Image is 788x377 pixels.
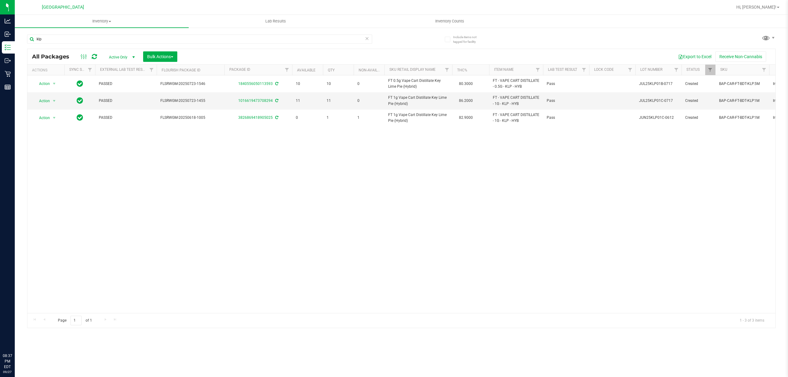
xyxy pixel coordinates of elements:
div: Actions [32,68,62,72]
span: JUL25KLP01C-0717 [639,98,678,104]
a: Item Name [494,67,514,72]
inline-svg: Retail [5,71,11,77]
span: 0 [357,81,381,87]
span: Clear [365,34,369,42]
inline-svg: Reports [5,84,11,90]
span: Pass [547,98,585,104]
span: Bulk Actions [147,54,173,59]
span: select [50,97,58,105]
span: Lab Results [257,18,294,24]
a: Available [297,68,316,72]
span: Pass [547,81,585,87]
p: 09/27 [3,370,12,374]
span: 1 [357,115,381,121]
span: Sync from Compliance System [274,82,278,86]
a: Filter [85,65,95,75]
span: All Packages [32,53,75,60]
span: Created [685,98,712,104]
a: Lab Results [189,15,363,28]
span: FT 1g Vape Cart Distillate Key Lime Pie (Hybrid) [388,95,448,106]
span: FT - VAPE CART DISTILLATE - 1G - KLP - HYB [493,112,539,124]
span: FT - VAPE CART DISTILLATE - 1G - KLP - HYB [493,95,539,106]
span: Include items not tagged for facility [453,35,484,44]
span: PASSED [99,81,153,87]
span: Sync from Compliance System [274,98,278,103]
a: Filter [671,65,681,75]
span: 0 [357,98,381,104]
span: select [50,79,58,88]
a: Non-Available [359,68,386,72]
span: Inventory [15,18,189,24]
a: Status [686,67,700,72]
span: In Sync [77,96,83,105]
iframe: Resource center [6,328,25,346]
span: FLSRWGM-20250723-1546 [160,81,221,87]
a: Sku Retail Display Name [389,67,436,72]
span: Sync from Compliance System [274,115,278,120]
span: FLSRWGM-20250723-1455 [160,98,221,104]
span: FT - VAPE CART DISTILLATE - 0.5G - KLP - HYB [493,78,539,90]
span: JUN25KLP01C-0612 [639,115,678,121]
span: Hi, [PERSON_NAME]! [736,5,776,10]
span: In Sync [77,79,83,88]
a: Package ID [229,67,250,72]
a: Filter [282,65,292,75]
a: Inventory [15,15,189,28]
a: Lot Number [640,67,662,72]
span: FT 0.5g Vape Cart Distillate Key Lime Pie (Hybrid) [388,78,448,90]
span: FLSRWGM-20250618-1005 [160,115,221,121]
span: BAP-CAR-FT-BDT-KLP1M [719,98,766,104]
inline-svg: Analytics [5,18,11,24]
inline-svg: Outbound [5,58,11,64]
p: 08:37 PM EDT [3,353,12,370]
span: 86.2000 [456,96,476,105]
span: Action [34,79,50,88]
span: Inventory Counts [427,18,472,24]
span: [GEOGRAPHIC_DATA] [42,5,84,10]
span: 10 [296,81,319,87]
a: Sync Status [69,67,93,72]
span: select [50,114,58,122]
span: Action [34,114,50,122]
span: 11 [327,98,350,104]
a: Filter [705,65,715,75]
button: Bulk Actions [143,51,177,62]
span: Created [685,115,712,121]
span: Action [34,97,50,105]
a: Filter [759,65,769,75]
inline-svg: Inventory [5,44,11,50]
a: Inventory Counts [363,15,537,28]
span: In Sync [77,113,83,122]
a: Filter [147,65,157,75]
span: BAP-CAR-FT-BDT-KLP.5M [719,81,766,87]
span: 1 - 3 of 3 items [735,316,769,325]
a: THC% [457,68,467,72]
span: 10 [327,81,350,87]
span: JUL25KLP01B-0717 [639,81,678,87]
a: 3826869418905025 [238,115,273,120]
a: 1840556050113593 [238,82,273,86]
span: 82.9000 [456,113,476,122]
span: PASSED [99,115,153,121]
span: FT 1g Vape Cart Distillate Key Lime Pie (Hybrid) [388,112,448,124]
a: Filter [533,65,543,75]
button: Receive Non-Cannabis [715,51,766,62]
span: Created [685,81,712,87]
a: SKU [720,67,727,72]
a: Filter [442,65,452,75]
a: Lock Code [594,67,614,72]
a: Lab Test Result [548,67,577,72]
a: Filter [579,65,589,75]
a: External Lab Test Result [100,67,148,72]
span: PASSED [99,98,153,104]
span: 11 [296,98,319,104]
span: BAP-CAR-FT-BDT-KLP1M [719,115,766,121]
span: 0 [296,115,319,121]
a: Qty [328,68,335,72]
a: 1016619473708294 [238,98,273,103]
a: Filter [625,65,635,75]
span: Pass [547,115,585,121]
span: 1 [327,115,350,121]
input: 1 [70,316,82,325]
a: Flourish Package ID [162,68,200,72]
